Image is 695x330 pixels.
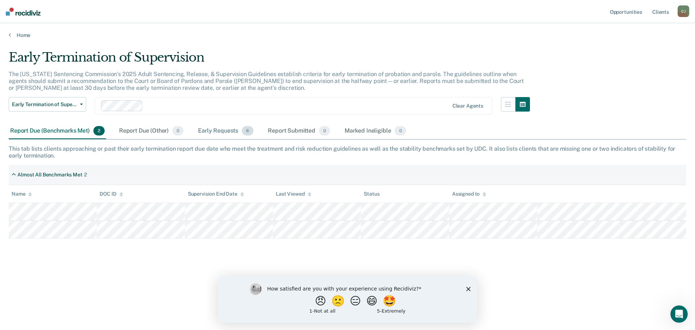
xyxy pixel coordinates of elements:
div: Early Requests6 [197,123,255,139]
button: Early Termination of Supervision [9,97,86,112]
a: Home [9,32,686,38]
div: Report Submitted0 [266,123,332,139]
div: Early Termination of Supervision [9,50,530,71]
div: Clear agents [452,103,483,109]
div: Report Due (Other)0 [118,123,185,139]
iframe: Survey by Kim from Recidiviz [218,276,477,323]
div: DOC ID [100,191,123,197]
div: Report Due (Benchmarks Met)2 [9,123,106,139]
div: Last Viewed [276,191,311,197]
div: Name [12,191,32,197]
div: Supervision End Date [188,191,244,197]
span: 6 [242,126,253,135]
div: 2 [84,172,87,178]
span: Early Termination of Supervision [12,101,77,108]
span: 0 [319,126,330,135]
img: Recidiviz [6,8,41,16]
div: Marked Ineligible0 [343,123,408,139]
span: 2 [93,126,105,135]
div: Almost All Benchmarks Met2 [9,169,90,181]
iframe: Intercom live chat [670,305,688,323]
div: Almost All Benchmarks Met [17,172,83,178]
div: Status [364,191,379,197]
div: This tab lists clients approaching or past their early termination report due date who meet the t... [9,145,686,159]
p: The [US_STATE] Sentencing Commission’s 2025 Adult Sentencing, Release, & Supervision Guidelines e... [9,71,524,91]
div: Assigned to [452,191,486,197]
button: CJ [678,5,689,17]
div: C J [678,5,689,17]
span: 0 [395,126,406,135]
span: 0 [172,126,184,135]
